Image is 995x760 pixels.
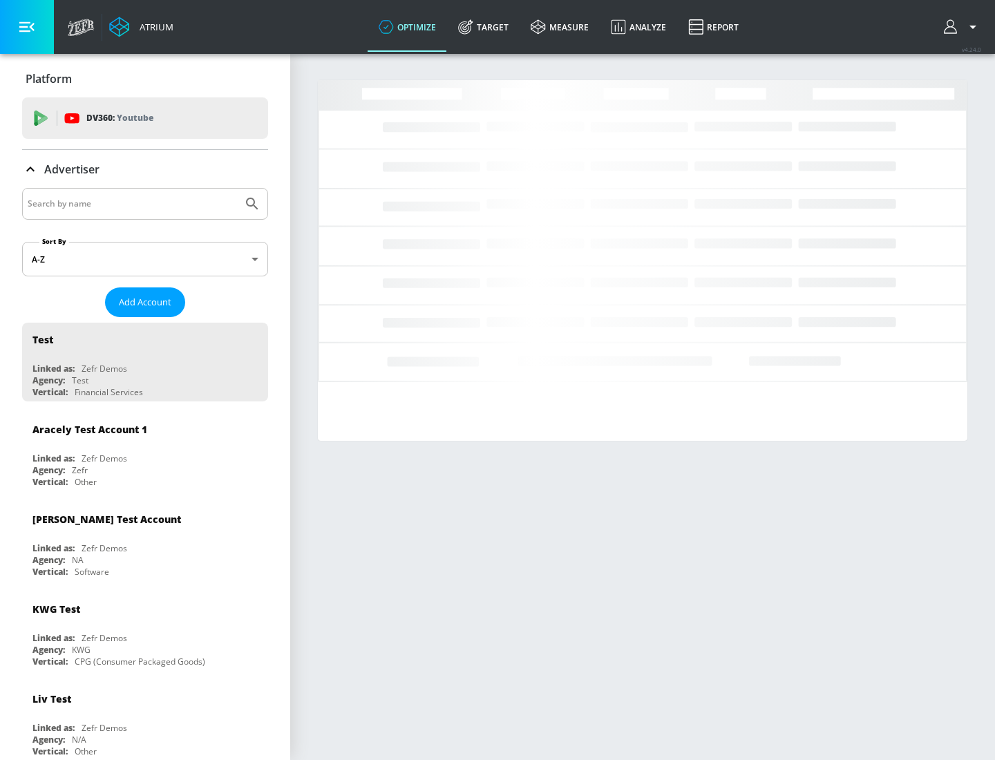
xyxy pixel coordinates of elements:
[32,476,68,488] div: Vertical:
[82,722,127,734] div: Zefr Demos
[32,602,80,616] div: KWG Test
[82,363,127,374] div: Zefr Demos
[22,502,268,581] div: [PERSON_NAME] Test AccountLinked as:Zefr DemosAgency:NAVertical:Software
[32,734,65,745] div: Agency:
[105,287,185,317] button: Add Account
[32,644,65,656] div: Agency:
[32,374,65,386] div: Agency:
[32,386,68,398] div: Vertical:
[22,592,268,671] div: KWG TestLinked as:Zefr DemosAgency:KWGVertical:CPG (Consumer Packaged Goods)
[109,17,173,37] a: Atrium
[28,195,237,213] input: Search by name
[117,111,153,125] p: Youtube
[26,71,72,86] p: Platform
[22,412,268,491] div: Aracely Test Account 1Linked as:Zefr DemosAgency:ZefrVertical:Other
[32,692,71,705] div: Liv Test
[32,745,68,757] div: Vertical:
[600,2,677,52] a: Analyze
[447,2,520,52] a: Target
[32,453,75,464] div: Linked as:
[32,722,75,734] div: Linked as:
[75,386,143,398] div: Financial Services
[368,2,447,52] a: optimize
[22,59,268,98] div: Platform
[44,162,99,177] p: Advertiser
[32,632,75,644] div: Linked as:
[75,566,109,578] div: Software
[32,542,75,554] div: Linked as:
[82,632,127,644] div: Zefr Demos
[75,656,205,667] div: CPG (Consumer Packaged Goods)
[86,111,153,126] p: DV360:
[32,566,68,578] div: Vertical:
[82,542,127,554] div: Zefr Demos
[75,476,97,488] div: Other
[32,333,53,346] div: Test
[119,294,171,310] span: Add Account
[22,323,268,401] div: TestLinked as:Zefr DemosAgency:TestVertical:Financial Services
[32,423,147,436] div: Aracely Test Account 1
[75,745,97,757] div: Other
[520,2,600,52] a: measure
[22,242,268,276] div: A-Z
[82,453,127,464] div: Zefr Demos
[72,734,86,745] div: N/A
[72,374,88,386] div: Test
[962,46,981,53] span: v 4.24.0
[32,554,65,566] div: Agency:
[39,237,69,246] label: Sort By
[134,21,173,33] div: Atrium
[32,513,181,526] div: [PERSON_NAME] Test Account
[32,656,68,667] div: Vertical:
[72,644,91,656] div: KWG
[32,363,75,374] div: Linked as:
[22,97,268,139] div: DV360: Youtube
[22,150,268,189] div: Advertiser
[72,464,88,476] div: Zefr
[677,2,750,52] a: Report
[32,464,65,476] div: Agency:
[72,554,84,566] div: NA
